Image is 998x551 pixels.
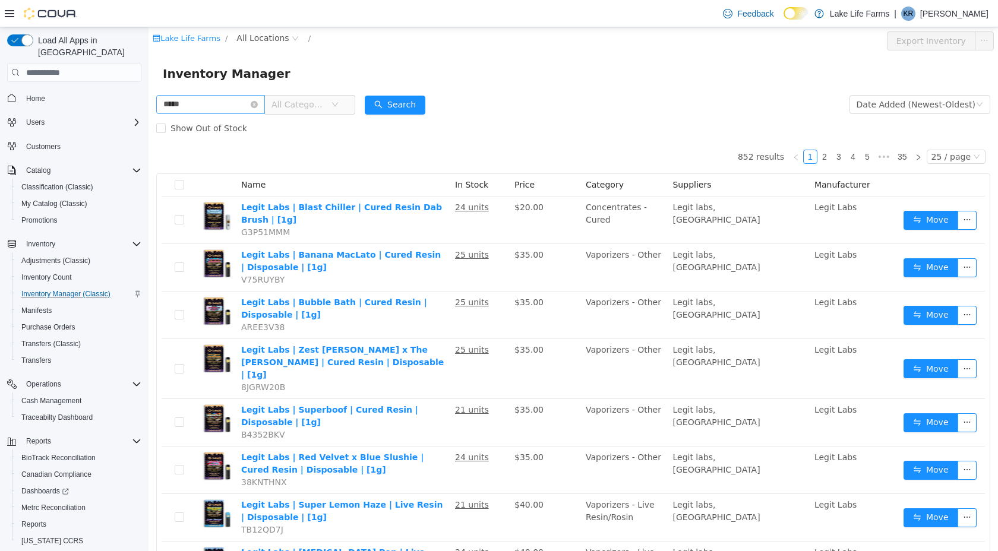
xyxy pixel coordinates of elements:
span: 38KNTHNX [93,450,138,460]
button: Inventory [21,237,60,251]
span: Transfers [21,356,51,365]
span: Legit labs, [GEOGRAPHIC_DATA] [524,473,611,495]
a: BioTrack Reconciliation [17,451,100,465]
a: Promotions [17,213,62,227]
a: 2 [669,123,683,136]
u: 21 units [307,473,340,482]
span: Home [21,90,141,105]
span: KR [904,7,914,21]
span: Manufacturer [666,153,722,162]
span: All Locations [88,4,140,17]
button: [US_STATE] CCRS [12,533,146,549]
span: Legit labs, [GEOGRAPHIC_DATA] [524,223,611,245]
td: Vaporizers - Other [432,264,519,312]
span: Legit Labs [666,473,708,482]
img: Legit Labs | Superboof | Cured Resin | Disposable | [1g] hero shot [53,376,83,406]
span: Transfers (Classic) [21,339,81,349]
button: icon: swapMove [755,183,810,202]
li: 1 [655,122,669,137]
a: Transfers [17,353,56,368]
a: Home [21,91,50,106]
button: icon: ellipsis [809,278,828,297]
i: icon: close-circle [102,74,109,81]
i: icon: down [183,74,190,82]
span: AREE3V38 [93,295,136,305]
a: Cash Management [17,394,86,408]
img: Legit Labs | Zest Mintz x The Butcher | Cured Resin | Disposable | [1g] hero shot [53,316,83,346]
span: Legit Labs [666,378,708,387]
span: Reports [21,434,141,448]
span: Users [21,115,141,129]
span: ••• [726,122,745,137]
span: Home [26,94,45,103]
span: Purchase Orders [21,322,75,332]
button: Promotions [12,212,146,229]
span: Adjustments (Classic) [17,254,141,268]
p: [PERSON_NAME] [920,7,988,21]
span: Legit Labs [666,318,708,327]
span: Promotions [17,213,141,227]
span: Legit Labs [666,175,708,185]
div: Kate Rossow [901,7,915,21]
span: Transfers [17,353,141,368]
a: 5 [712,123,725,136]
span: BioTrack Reconciliation [17,451,141,465]
a: Legit Labs | Banana MacLato | Cured Resin | Disposable | [1g] [93,223,292,245]
span: Inventory [21,237,141,251]
button: Manifests [12,302,146,319]
button: Operations [21,377,66,391]
a: Traceabilty Dashboard [17,410,97,425]
span: Dashboards [21,486,69,496]
a: Inventory Count [17,270,77,284]
p: | [894,7,896,21]
a: Legit Labs | Red Velvet x Blue Slushie | Cured Resin | Disposable | [1g] [93,425,275,447]
a: 35 [746,123,762,136]
u: 24 units [307,425,340,435]
span: Inventory Manager [14,37,149,56]
button: icon: swapMove [755,386,810,405]
img: Legit Labs | Red Velvet x Blue Slushie | Cured Resin | Disposable | [1g] hero shot [53,424,83,454]
a: Legit Labs | Bubble Bath | Cured Resin | Disposable | [1g] [93,270,279,292]
button: Home [2,89,146,106]
button: icon: ellipsis [809,481,828,500]
span: Reports [17,517,141,531]
span: Category [437,153,475,162]
img: Cova [24,8,77,20]
span: / [77,7,79,15]
span: Inventory Manager (Classic) [21,289,110,299]
span: My Catalog (Classic) [21,199,87,208]
button: Transfers (Classic) [12,335,146,352]
u: 25 units [307,318,340,327]
li: 3 [683,122,697,137]
span: Metrc Reconciliation [21,503,86,512]
a: Dashboards [17,484,74,498]
button: icon: ellipsis [826,4,845,23]
u: 24 units [307,520,340,530]
span: B4352BKV [93,403,137,412]
span: Promotions [21,216,58,225]
span: Suppliers [524,153,563,162]
span: 8JGRW20B [93,355,137,365]
u: 25 units [307,270,340,280]
span: Catalog [26,166,50,175]
a: Legit Labs | [MEDICAL_DATA] Pop | Live Resin | Disposable | [1g] [93,520,276,542]
span: Customers [21,139,141,154]
i: icon: down [825,126,832,134]
button: Metrc Reconciliation [12,499,146,516]
span: Inventory [26,239,55,249]
span: G3P51MMM [93,200,141,210]
a: Metrc Reconciliation [17,501,90,515]
button: Reports [2,433,146,449]
span: Legit Labs [666,270,708,280]
span: In Stock [307,153,340,162]
li: Next Page [763,122,777,137]
img: Legit Labs | Gastro Pop | Live Resin | Disposable | [1g] hero shot [53,519,83,549]
span: Reports [26,436,51,446]
button: Cash Management [12,392,146,409]
button: icon: swapMove [755,278,810,297]
button: Reports [12,516,146,533]
a: Customers [21,140,65,154]
i: icon: down [828,74,835,82]
span: Load All Apps in [GEOGRAPHIC_DATA] [33,34,141,58]
span: Legit labs, [GEOGRAPHIC_DATA] [524,318,611,340]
